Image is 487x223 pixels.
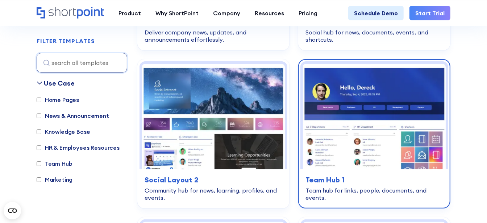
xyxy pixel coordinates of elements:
div: Team hub for links, people, documents, and events. [305,187,443,201]
img: Team Hub 1 – SharePoint Online Modern Team Site Template: Team hub for links, people, documents, ... [303,64,446,170]
div: Community hub for news, learning, profiles, and events. [145,187,282,201]
div: Pricing [299,9,317,17]
div: Resources [255,9,284,17]
a: Why ShortPoint [148,6,206,20]
div: Product [118,9,141,17]
div: Company [213,9,240,17]
a: Home [37,7,104,19]
input: search all templates [37,53,127,73]
label: Knowledge Base [37,127,90,136]
button: Open CMP widget [4,202,21,219]
a: Schedule Demo [348,6,404,20]
div: Why ShortPoint [155,9,199,17]
input: Team Hub [37,161,41,166]
a: Resources [247,6,291,20]
label: Marketing [37,175,73,184]
input: Marketing [37,177,41,182]
a: Product [111,6,148,20]
input: Home Pages [37,98,41,102]
label: Social [37,191,62,200]
h3: Social Layout 2 [145,174,282,185]
a: Company [206,6,247,20]
img: Social Layout 2 – SharePoint Community Site: Community hub for news, learning, profiles, and events. [142,64,285,170]
input: Knowledge Base [37,129,41,134]
a: Social Layout 2 – SharePoint Community Site: Community hub for news, learning, profiles, and even... [137,59,290,209]
label: HR & Employees Resources [37,143,120,152]
input: HR & Employees Resources [37,145,41,150]
input: News & Announcement [37,113,41,118]
h3: Team Hub 1 [305,174,443,185]
label: News & Announcement [37,111,109,120]
label: Home Pages [37,95,79,104]
a: Pricing [291,6,325,20]
h2: FILTER TEMPLATES [37,38,95,45]
a: Team Hub 1 – SharePoint Online Modern Team Site Template: Team hub for links, people, documents, ... [298,59,450,209]
div: Deliver company news, updates, and announcements effortlessly. [145,29,282,43]
div: Use Case [44,78,75,88]
a: Start Trial [409,6,450,20]
iframe: Chat Widget [357,139,487,223]
label: Team Hub [37,159,72,168]
div: Social hub for news, documents, events, and shortcuts. [305,29,443,43]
